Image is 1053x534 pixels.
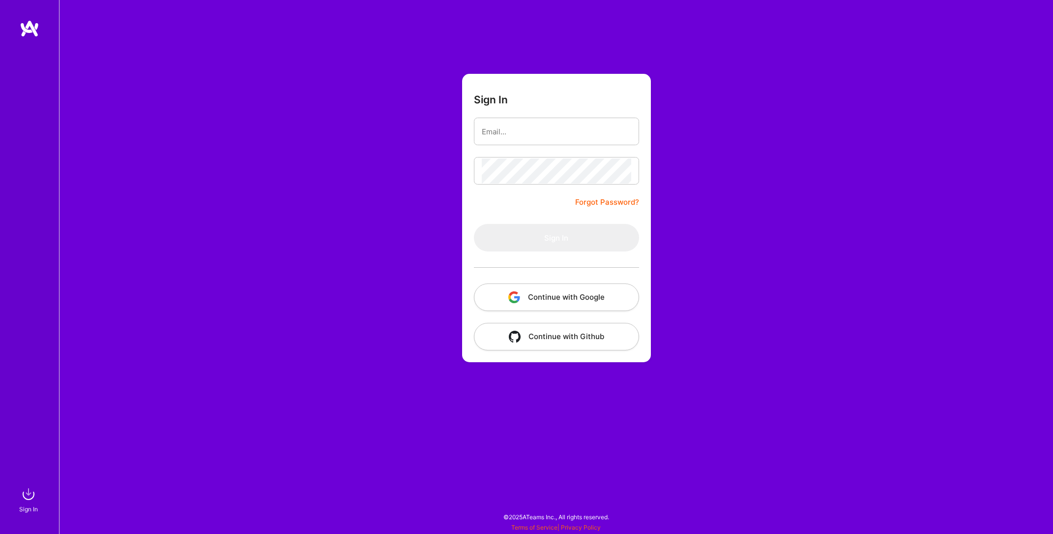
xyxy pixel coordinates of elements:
button: Continue with Google [474,283,639,311]
img: icon [509,331,521,343]
h3: Sign In [474,94,508,106]
div: © 2025 ATeams Inc., All rights reserved. [59,504,1053,529]
img: icon [508,291,520,303]
a: Terms of Service [511,524,557,531]
div: Sign In [19,504,38,514]
button: Continue with Github [474,323,639,350]
a: sign inSign In [21,484,38,514]
button: Sign In [474,224,639,251]
input: Email... [482,119,631,144]
a: Privacy Policy [561,524,601,531]
img: sign in [19,484,38,504]
a: Forgot Password? [575,196,639,208]
img: logo [20,20,39,37]
span: | [511,524,601,531]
